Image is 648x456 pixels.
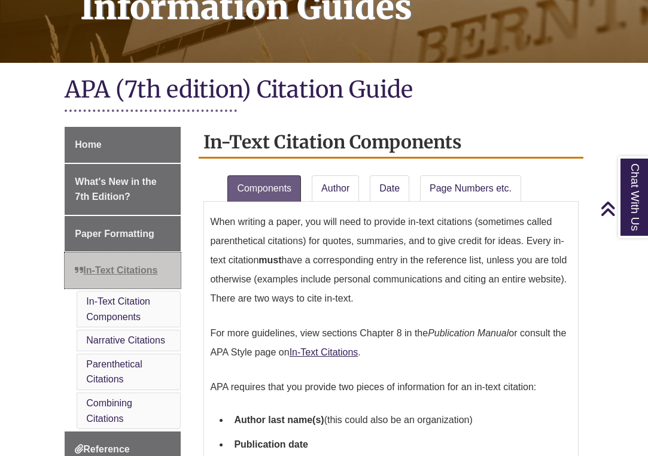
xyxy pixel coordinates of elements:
[75,229,154,239] span: Paper Formatting
[65,75,583,107] h1: APA (7th edition) Citation Guide
[86,296,150,322] a: In-Text Citation Components
[75,177,156,202] span: What's New in the 7th Edition?
[312,175,359,202] a: Author
[86,398,132,424] a: Combining Citations
[370,175,409,202] a: Date
[65,216,181,252] a: Paper Formatting
[290,347,358,357] a: In-Text Citations
[227,175,301,202] a: Components
[86,335,165,345] a: Narrative Citations
[65,253,181,288] a: In-Text Citations
[210,373,571,402] p: APA requires that you provide two pieces of information for an in-text citation:
[75,265,157,275] span: In-Text Citations
[199,127,583,159] h2: In-Text Citation Components
[428,328,509,338] em: Publication Manual
[75,139,101,150] span: Home
[229,408,571,433] li: (this could also be an organization)
[420,175,521,202] a: Page Numbers etc.
[65,127,181,163] a: Home
[234,439,308,449] strong: Publication date
[210,208,571,313] p: When writing a paper, you will need to provide in-text citations (sometimes called parenthetical ...
[86,359,142,385] a: Parenthetical Citations
[600,200,645,217] a: Back to Top
[210,319,571,367] p: For more guidelines, view sections Chapter 8 in the or consult the APA Style page on .
[234,415,324,425] strong: Author last name(s)
[65,164,181,215] a: What's New in the 7th Edition?
[258,255,281,265] strong: must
